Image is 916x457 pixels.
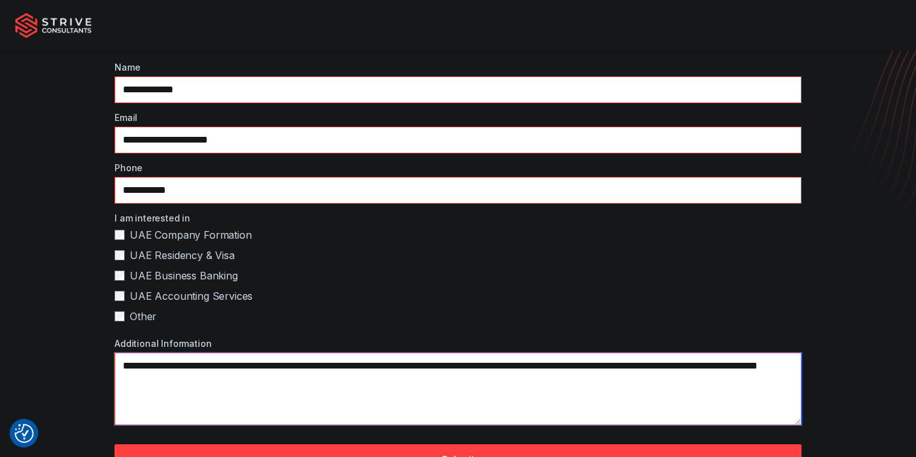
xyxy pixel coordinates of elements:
span: UAE Residency & Visa [130,248,235,263]
label: Email [114,111,801,124]
span: UAE Accounting Services [130,288,253,304]
label: Additional Information [114,337,801,350]
span: UAE Business Banking [130,268,238,283]
span: UAE Company Formation [130,227,252,243]
input: UAE Residency & Visa [114,250,125,260]
input: UAE Company Formation [114,230,125,240]
img: Revisit consent button [15,424,34,443]
span: Other [130,309,156,324]
img: Strive Consultants [15,13,92,38]
label: Phone [114,161,801,174]
input: UAE Accounting Services [114,291,125,301]
label: I am interested in [114,211,801,225]
button: Consent Preferences [15,424,34,443]
input: Other [114,311,125,321]
label: Name [114,60,801,74]
input: UAE Business Banking [114,271,125,281]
